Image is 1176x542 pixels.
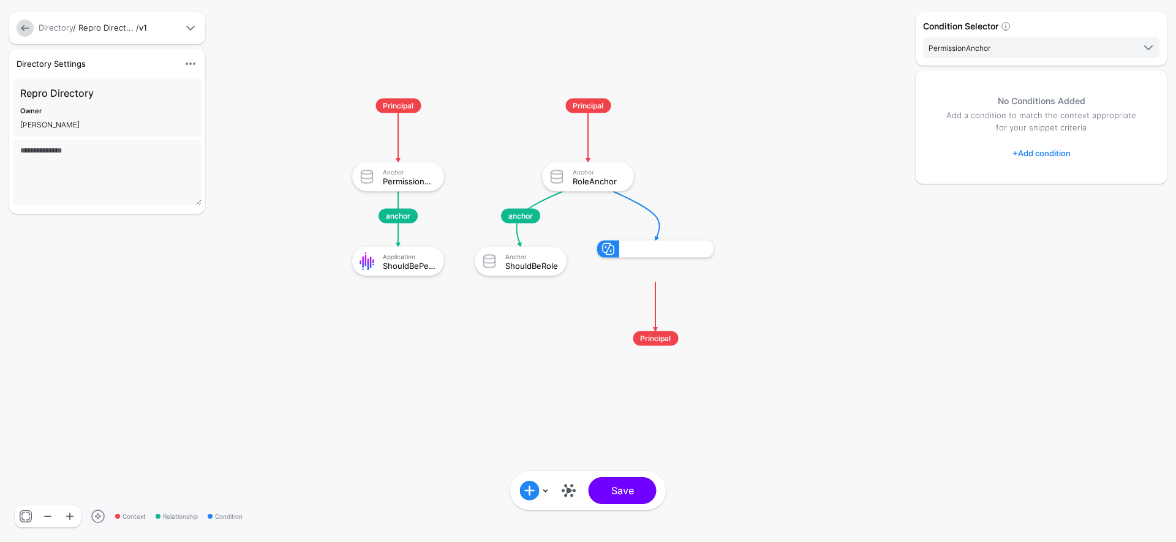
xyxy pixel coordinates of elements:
[139,23,147,32] strong: v1
[573,176,625,185] div: RoleAnchor
[940,110,1142,134] p: Add a condition to match the context appropriate for your snippet criteria
[383,252,435,260] div: Application
[929,43,990,53] span: PermissionAnchor
[565,99,611,113] span: Principal
[383,168,435,175] div: Anchor
[115,512,146,521] span: Context
[20,107,42,115] strong: Owner
[940,95,1142,107] h5: No Conditions Added
[379,209,418,224] span: anchor
[505,261,558,269] div: ShouldBeRole
[505,252,558,260] div: Anchor
[501,209,540,224] span: anchor
[156,512,198,521] span: Relationship
[12,58,178,70] div: Directory Settings
[589,477,657,504] button: Save
[208,512,243,521] span: Condition
[633,331,678,346] span: Principal
[20,86,194,100] h3: Repro Directory
[20,120,80,129] app-identifier: [PERSON_NAME]
[36,22,181,34] div: / Repro Direct... /
[1012,148,1018,158] span: +
[1012,143,1071,163] a: Add condition
[383,176,435,185] div: PermissionAnchor
[375,99,421,113] span: Principal
[923,21,998,31] strong: Condition Selector
[573,168,625,175] div: Anchor
[356,250,378,273] img: svg+xml;base64,PD94bWwgdmVyc2lvbj0iMS4wIiBlbmNvZGluZz0idXRmLTgiPz4KPCEtLSBHZW5lcmF0b3I6IEFkb2JlIE...
[39,23,73,32] a: Directory
[383,261,435,269] div: ShouldBePermission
